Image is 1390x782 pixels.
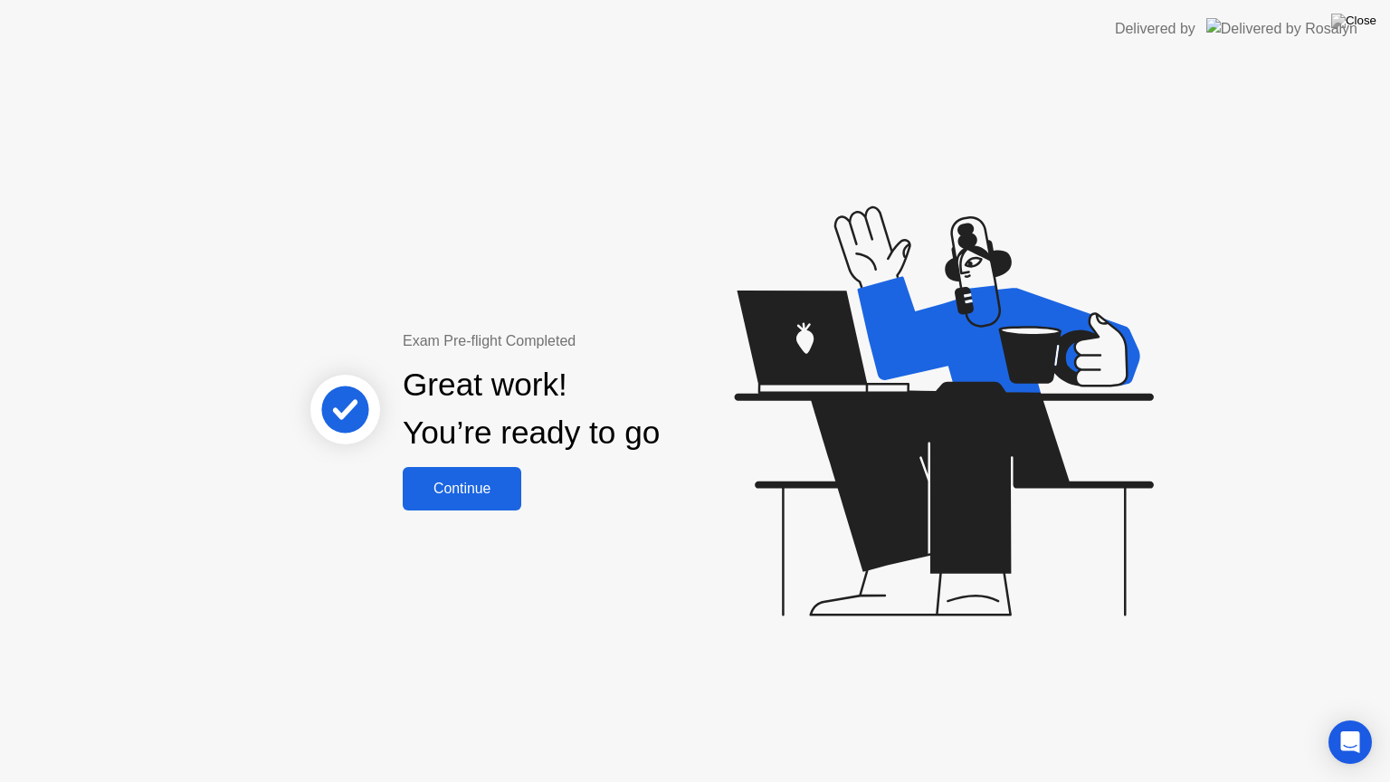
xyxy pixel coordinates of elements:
[403,330,776,352] div: Exam Pre-flight Completed
[1115,18,1195,40] div: Delivered by
[1328,720,1372,764] div: Open Intercom Messenger
[403,467,521,510] button: Continue
[408,481,516,497] div: Continue
[1331,14,1376,28] img: Close
[403,361,660,457] div: Great work! You’re ready to go
[1206,18,1357,39] img: Delivered by Rosalyn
